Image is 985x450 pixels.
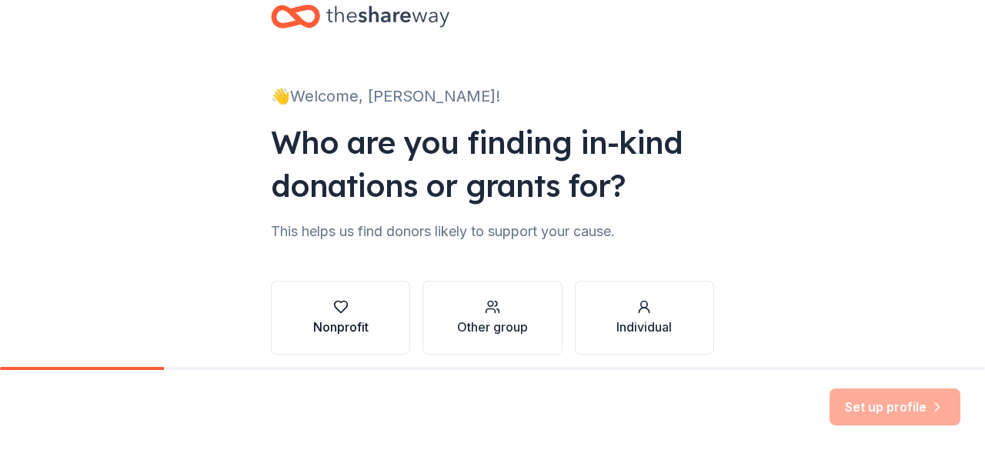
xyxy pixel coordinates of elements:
div: 👋 Welcome, [PERSON_NAME]! [271,84,714,108]
div: This helps us find donors likely to support your cause. [271,219,714,244]
div: Who are you finding in-kind donations or grants for? [271,121,714,207]
button: Individual [575,281,714,355]
button: Other group [422,281,562,355]
div: Individual [616,318,672,336]
div: Other group [457,318,528,336]
button: Nonprofit [271,281,410,355]
div: Nonprofit [313,318,369,336]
